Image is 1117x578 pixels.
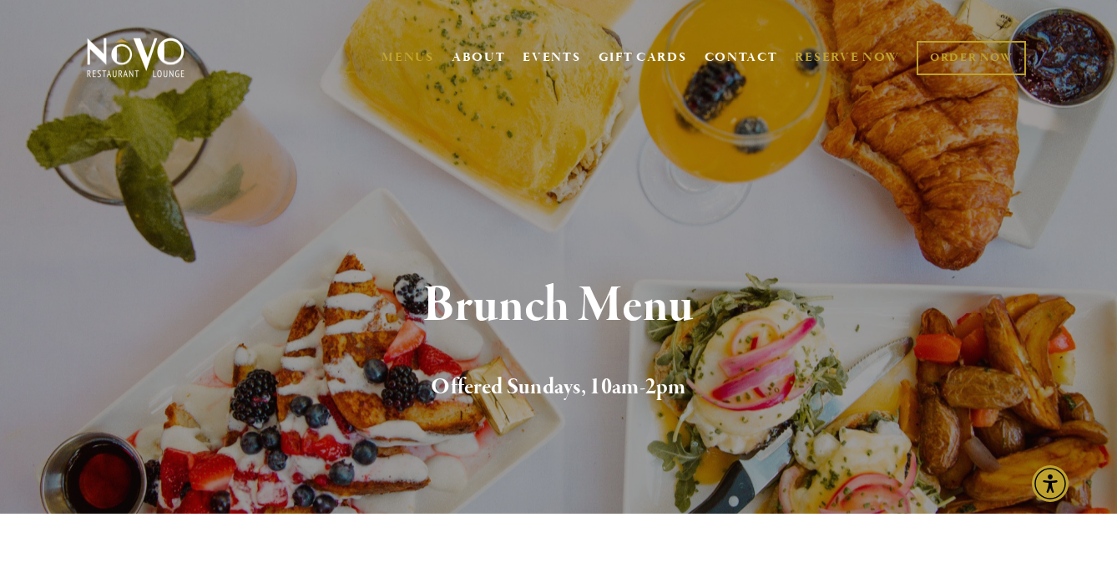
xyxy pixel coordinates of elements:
[599,42,687,74] a: GIFT CARDS
[112,370,1005,405] h2: Offered Sundays, 10am-2pm
[917,41,1026,75] a: ORDER NOW
[795,42,900,74] a: RESERVE NOW
[112,279,1005,333] h1: Brunch Menu
[1032,465,1069,502] div: Accessibility Menu
[83,37,188,79] img: Novo Restaurant &amp; Lounge
[705,42,778,74] a: CONTACT
[452,49,506,66] a: ABOUT
[382,49,434,66] a: MENUS
[523,49,580,66] a: EVENTS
